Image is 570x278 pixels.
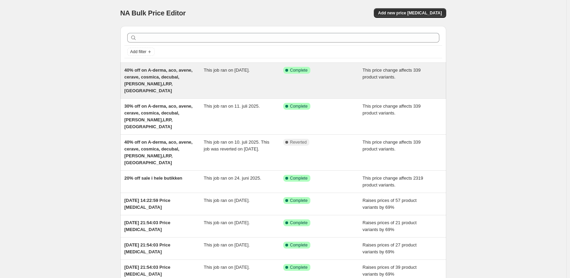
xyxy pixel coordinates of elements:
[124,220,170,232] span: [DATE] 21:54:03 Price [MEDICAL_DATA]
[363,220,417,232] span: Raises prices of 21 product variants by 69%
[363,198,417,210] span: Raises prices of 57 product variants by 69%
[363,265,417,277] span: Raises prices of 39 product variants by 69%
[290,242,308,248] span: Complete
[363,242,417,254] span: Raises prices of 27 product variants by 69%
[290,104,308,109] span: Complete
[124,176,182,181] span: 20% off sale i hele butikken
[290,176,308,181] span: Complete
[363,104,421,116] span: This price change affects 339 product variants.
[290,220,308,226] span: Complete
[204,104,260,109] span: This job ran on 11. juli 2025.
[124,242,170,254] span: [DATE] 21:54:03 Price [MEDICAL_DATA]
[378,10,442,16] span: Add new price [MEDICAL_DATA]
[363,68,421,80] span: This price change affects 339 product variants.
[124,198,170,210] span: [DATE] 14:22:59 Price [MEDICAL_DATA]
[130,49,146,55] span: Add filter
[290,265,308,270] span: Complete
[204,265,250,270] span: This job ran on [DATE].
[124,265,170,277] span: [DATE] 21:54:03 Price [MEDICAL_DATA]
[204,198,250,203] span: This job ran on [DATE].
[124,140,193,165] span: 40% off on A-derma, aco, avene, cerave, cosmica, decubal, [PERSON_NAME],LRP, [GEOGRAPHIC_DATA]
[204,242,250,247] span: This job ran on [DATE].
[204,140,269,152] span: This job ran on 10. juli 2025. This job was reverted on [DATE].
[363,140,421,152] span: This price change affects 339 product variants.
[127,48,155,56] button: Add filter
[204,220,250,225] span: This job ran on [DATE].
[290,140,307,145] span: Reverted
[374,8,446,18] button: Add new price [MEDICAL_DATA]
[204,176,261,181] span: This job ran on 24. juni 2025.
[290,68,308,73] span: Complete
[120,9,186,17] span: NA Bulk Price Editor
[204,68,250,73] span: This job ran on [DATE].
[290,198,308,203] span: Complete
[124,68,193,93] span: 40% off on A-derma, aco, avene, cerave, cosmica, decubal, [PERSON_NAME],LRP, [GEOGRAPHIC_DATA]
[124,104,193,129] span: 30% off on A-derma, aco, avene, cerave, cosmica, decubal, [PERSON_NAME],LRP, [GEOGRAPHIC_DATA]
[363,176,423,188] span: This price change affects 2319 product variants.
